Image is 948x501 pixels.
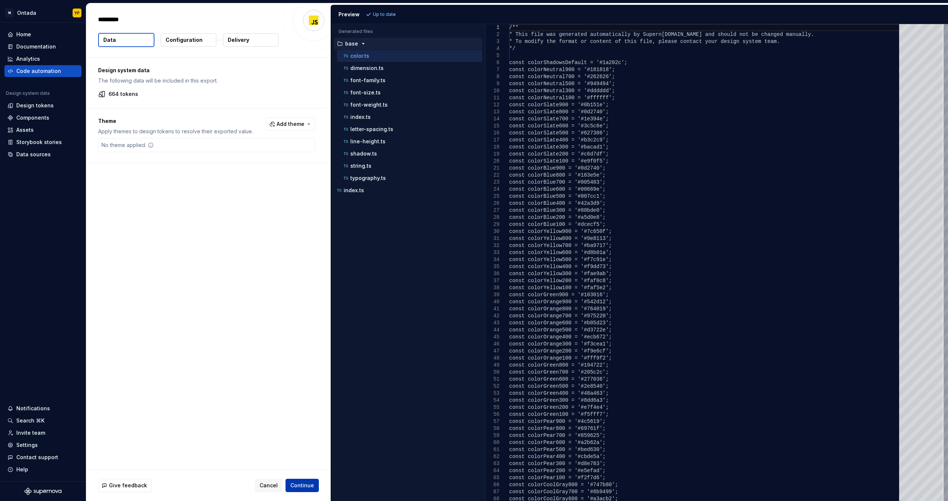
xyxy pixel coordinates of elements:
[509,67,615,73] span: const colorNeutral900 = '#181818';
[4,41,81,53] a: Documentation
[509,425,605,431] span: const colorPear800 = '#69761f';
[485,334,500,341] div: 45
[290,482,314,489] span: Continue
[373,11,396,17] p: Up to date
[4,427,81,439] a: Invite team
[509,158,609,164] span: const colorSlate100 = '#e9f0f5';
[485,108,500,116] div: 13
[485,439,500,446] div: 60
[260,482,278,489] span: Cancel
[509,369,609,375] span: const colorGreen700 = '#205c2c';
[485,481,500,488] div: 66
[509,109,609,115] span: const colorSlate800 = '#0d2740';
[99,138,157,152] div: No theme applied.
[509,214,605,220] span: const colorBlue200 = '#a5d0e8';
[485,242,500,249] div: 32
[16,405,50,412] div: Notifications
[4,65,81,77] a: Code automation
[103,36,116,44] p: Data
[485,425,500,432] div: 58
[1,5,84,21] button: MOntadaYP
[337,174,482,182] button: typography.ts
[485,432,500,439] div: 59
[4,403,81,414] button: Notifications
[337,64,482,72] button: dimension.ts
[485,474,500,481] div: 65
[485,355,500,362] div: 48
[485,172,500,179] div: 22
[485,214,500,221] div: 28
[485,101,500,108] div: 12
[485,207,500,214] div: 27
[485,256,500,263] div: 34
[509,165,605,171] span: const colorBlue900 = '#0d2740';
[509,31,662,37] span: * This file was generated automatically by Supern
[485,94,500,101] div: 11
[485,130,500,137] div: 16
[4,464,81,475] button: Help
[485,467,500,474] div: 64
[4,451,81,463] button: Contact support
[24,488,61,495] a: Supernova Logo
[509,95,615,101] span: const colorNeutral100 = '#ffffff';
[509,179,605,185] span: const colorBlue700 = '#005483';
[509,123,609,129] span: const colorSlate600 = '#3c5c6e';
[337,88,482,97] button: font-size.ts
[509,236,612,241] span: const colorYellow800 = '#9e8113';
[98,67,315,74] p: Design system data
[98,77,315,84] p: The following data will be included in this export.
[509,60,627,66] span: const colorShadowsDefault = '#1a202c';
[509,271,612,277] span: const colorYellow300 = '#fae9ab';
[509,383,609,389] span: const colorGreen500 = '#2e8540';
[509,327,612,333] span: const colorOrange500 = '#d3722e';
[266,117,315,131] button: Add theme
[16,429,45,437] div: Invite team
[98,479,152,492] button: Give feedback
[485,404,500,411] div: 55
[509,440,605,445] span: const colorPear600 = '#a2b62a';
[16,67,61,75] div: Code automation
[661,31,814,37] span: [DOMAIN_NAME] and should not be changed manually.
[338,29,478,34] p: Generated files
[485,376,500,383] div: 51
[350,126,393,132] p: letter-spacing.ts
[337,52,482,60] button: color.ts
[509,250,612,255] span: const colorYellow600 = '#d8b01a';
[509,461,605,467] span: const colorPear300 = '#d8e783';
[509,88,615,94] span: const colorNeutral300 = '#dddddd';
[485,137,500,144] div: 17
[509,193,605,199] span: const colorBlue500 = '#007cc1';
[485,291,500,298] div: 39
[4,415,81,427] button: Search ⌘K
[485,390,500,397] div: 53
[350,175,386,181] p: typography.ts
[16,55,40,63] div: Analytics
[337,125,482,133] button: letter-spacing.ts
[485,327,500,334] div: 44
[509,151,609,157] span: const colorSlate200 = '#c6d7df';
[485,52,500,59] div: 5
[4,29,81,40] a: Home
[485,277,500,284] div: 37
[16,151,51,158] div: Data sources
[485,298,500,305] div: 40
[5,9,14,17] div: M
[485,263,500,270] div: 35
[509,207,605,213] span: const colorBlue300 = '#80bde0';
[509,81,615,87] span: const colorNeutral500 = '#949494';
[350,53,369,59] p: color.ts
[509,116,609,122] span: const colorSlate700 = '#1e394e';
[485,24,500,31] div: 1
[345,41,358,47] p: base
[16,114,49,121] div: Components
[509,39,662,44] span: * To modify the format or content of this file, p
[350,163,371,169] p: string.ts
[16,466,28,473] div: Help
[6,90,50,96] div: Design system data
[509,172,605,178] span: const colorBlue800 = '#163e5e';
[350,90,381,96] p: font-size.ts
[485,31,500,38] div: 2
[509,200,605,206] span: const colorBlue400 = '#42a3d9';
[337,113,482,121] button: index.ts
[509,285,612,291] span: const colorYellow100 = '#faf5e2';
